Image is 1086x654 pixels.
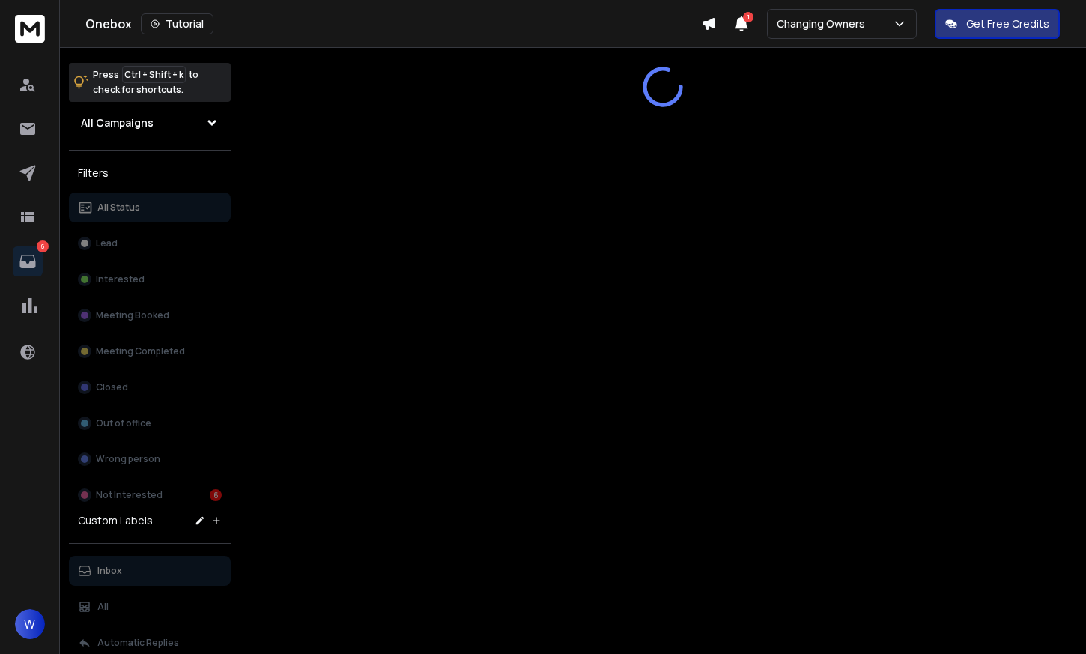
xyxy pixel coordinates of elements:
p: 6 [37,240,49,252]
h3: Custom Labels [78,513,153,528]
h3: Filters [69,163,231,184]
button: Get Free Credits [935,9,1060,39]
button: W [15,609,45,639]
p: Changing Owners [777,16,871,31]
button: All Campaigns [69,108,231,138]
span: 1 [743,12,753,22]
div: Onebox [85,13,701,34]
h1: All Campaigns [81,115,154,130]
button: Tutorial [141,13,213,34]
span: Ctrl + Shift + k [122,66,186,83]
a: 6 [13,246,43,276]
p: Get Free Credits [966,16,1049,31]
p: Press to check for shortcuts. [93,67,198,97]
